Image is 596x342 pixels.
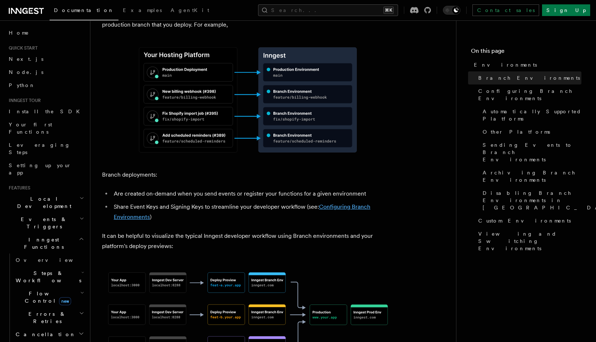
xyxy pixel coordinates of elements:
[112,189,394,199] li: Are created on-demand when you send events or register your functions for a given environment
[6,105,86,118] a: Install the SDK
[9,69,43,75] span: Node.js
[443,6,460,15] button: Toggle dark mode
[6,79,86,92] a: Python
[112,202,394,222] li: Share Event Keys and Signing Keys to streamline your developer workflow (see: )
[9,29,29,36] span: Home
[6,98,41,103] span: Inngest tour
[9,142,70,155] span: Leveraging Steps
[475,71,581,84] a: Branch Environments
[6,213,86,233] button: Events & Triggers
[474,61,537,68] span: Environments
[6,216,79,230] span: Events & Triggers
[383,7,394,14] kbd: ⌘K
[483,141,581,163] span: Sending Events to Branch Environments
[13,253,86,267] a: Overview
[13,331,76,338] span: Cancellation
[6,195,79,210] span: Local Development
[102,42,394,158] img: Branch Environments mapping to your hosting platform's deployment previews
[6,26,86,39] a: Home
[9,162,71,176] span: Setting up your app
[471,47,581,58] h4: On this page
[258,4,398,16] button: Search...⌘K
[102,231,394,251] p: It can be helpful to visualize the typical Inngest developer workflow using Branch environments a...
[59,297,71,305] span: new
[9,109,84,114] span: Install the SDK
[13,310,79,325] span: Errors & Retries
[13,307,86,328] button: Errors & Retries
[475,84,581,105] a: Configuring Branch Environments
[6,236,79,251] span: Inngest Functions
[6,192,86,213] button: Local Development
[483,108,581,122] span: Automatically Supported Platforms
[6,45,38,51] span: Quick start
[471,58,581,71] a: Environments
[13,267,86,287] button: Steps & Workflows
[6,138,86,159] a: Leveraging Steps
[9,122,52,135] span: Your first Functions
[6,233,86,253] button: Inngest Functions
[480,186,581,214] a: Disabling Branch Environments in [GEOGRAPHIC_DATA]
[102,170,394,180] p: Branch deployments:
[123,7,162,13] span: Examples
[13,290,80,304] span: Flow Control
[480,166,581,186] a: Archiving Branch Environments
[54,7,114,13] span: Documentation
[475,214,581,227] a: Custom Environments
[472,4,539,16] a: Contact sales
[475,227,581,255] a: Viewing and Switching Environments
[13,270,81,284] span: Steps & Workflows
[9,82,35,88] span: Python
[171,7,209,13] span: AgentKit
[480,138,581,166] a: Sending Events to Branch Environments
[478,217,571,224] span: Custom Environments
[478,230,581,252] span: Viewing and Switching Environments
[13,287,86,307] button: Flow Controlnew
[6,185,30,191] span: Features
[480,105,581,125] a: Automatically Supported Platforms
[483,128,550,135] span: Other Platforms
[13,328,86,341] button: Cancellation
[16,257,91,263] span: Overview
[478,74,580,82] span: Branch Environments
[478,87,581,102] span: Configuring Branch Environments
[6,52,86,66] a: Next.js
[6,118,86,138] a: Your first Functions
[50,2,118,20] a: Documentation
[166,2,214,20] a: AgentKit
[6,159,86,179] a: Setting up your app
[480,125,581,138] a: Other Platforms
[483,169,581,184] span: Archiving Branch Environments
[9,56,43,62] span: Next.js
[542,4,590,16] a: Sign Up
[6,66,86,79] a: Node.js
[118,2,166,20] a: Examples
